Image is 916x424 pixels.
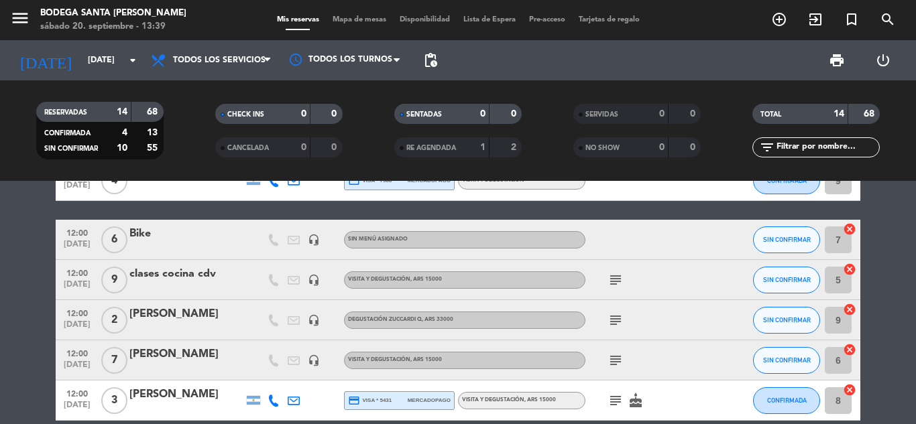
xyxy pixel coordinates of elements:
span: Visita y Degustación [462,178,524,183]
strong: 0 [480,109,485,119]
span: [DATE] [60,240,94,255]
span: 12:00 [60,345,94,360]
i: subject [608,272,624,288]
span: Degustación Zuccardi Q [348,317,453,322]
i: cancel [843,303,856,316]
span: 2 [101,307,127,334]
span: Tarjetas de regalo [572,16,646,23]
div: [PERSON_NAME] [129,346,243,363]
span: visa * 7988 [348,175,392,187]
span: TOTAL [760,111,781,118]
strong: 68 [147,107,160,117]
span: mercadopago [408,176,451,185]
button: CONFIRMADA [753,387,820,414]
span: , ARS 15000 [410,357,442,362]
span: RE AGENDADA [406,145,456,151]
span: pending_actions [422,52,439,68]
div: [PERSON_NAME] [129,305,243,323]
span: Visita y Degustación [348,357,442,362]
button: SIN CONFIRMAR [753,347,820,374]
span: CONFIRMADA [767,397,807,404]
span: , ARS 15000 [524,397,556,403]
span: 7 [101,347,127,374]
strong: 55 [147,143,160,153]
span: 4 [101,167,127,194]
i: search [880,11,896,27]
span: 9 [101,267,127,293]
strong: 0 [331,143,339,152]
span: CONFIRMADA [767,177,807,184]
i: cancel [843,343,856,356]
i: subject [608,312,624,328]
span: [DATE] [60,320,94,336]
i: subject [608,352,624,368]
strong: 14 [834,109,844,119]
div: sábado 20. septiembre - 13:39 [40,20,186,33]
span: 12:00 [60,224,94,240]
span: Disponibilidad [393,16,457,23]
span: SIN CONFIRMAR [763,276,811,283]
span: [DATE] [60,360,94,376]
input: Filtrar por nombre... [775,140,879,155]
span: CHECK INS [227,111,264,118]
i: credit_card [348,395,360,407]
i: exit_to_app [807,11,823,27]
i: cancel [843,222,856,236]
strong: 0 [301,109,306,119]
span: [DATE] [60,280,94,295]
span: 12:00 [60,265,94,280]
i: headset_mic [308,314,320,326]
i: credit_card [348,175,360,187]
span: CANCELADA [227,145,269,151]
i: headset_mic [308,354,320,366]
strong: 0 [659,109,665,119]
button: CONFIRMADA [753,167,820,194]
i: add_circle_outline [771,11,787,27]
strong: 68 [864,109,877,119]
span: 12:00 [60,385,94,401]
div: [PERSON_NAME] [129,386,243,403]
i: menu [10,8,30,28]
div: LOG OUT [860,40,906,80]
span: , ARS 33000 [422,317,453,322]
span: mercadopago [408,396,451,405]
span: RESERVADAS [44,109,87,116]
strong: 10 [117,143,127,153]
span: Visita y Degustación [348,277,442,282]
strong: 0 [690,143,698,152]
strong: 0 [331,109,339,119]
i: cancel [843,263,856,276]
span: Pre-acceso [522,16,572,23]
strong: 0 [301,143,306,152]
span: SIN CONFIRMAR [763,356,811,364]
i: cake [628,393,644,409]
i: headset_mic [308,274,320,286]
span: visa * 5431 [348,395,392,407]
span: SIN CONFIRMAR [44,145,98,152]
i: turned_in_not [844,11,860,27]
strong: 1 [480,143,485,152]
i: filter_list [759,139,775,155]
strong: 0 [659,143,665,152]
span: 12:00 [60,305,94,320]
button: menu [10,8,30,33]
span: 6 [101,226,127,253]
i: arrow_drop_down [125,52,141,68]
span: Lista de Espera [457,16,522,23]
i: headset_mic [308,234,320,246]
button: SIN CONFIRMAR [753,226,820,253]
span: Mis reservas [270,16,326,23]
span: [DATE] [60,401,94,416]
span: SERVIDAS [585,111,618,118]
span: , ARS 15000 [410,277,442,282]
span: Todos los servicios [173,56,266,65]
strong: 2 [511,143,519,152]
strong: 0 [511,109,519,119]
span: NO SHOW [585,145,620,151]
div: clases cocina cdv [129,265,243,283]
strong: 0 [690,109,698,119]
span: SIN CONFIRMAR [763,316,811,324]
div: Bike [129,225,243,242]
span: 3 [101,387,127,414]
div: Bodega Santa [PERSON_NAME] [40,7,186,20]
